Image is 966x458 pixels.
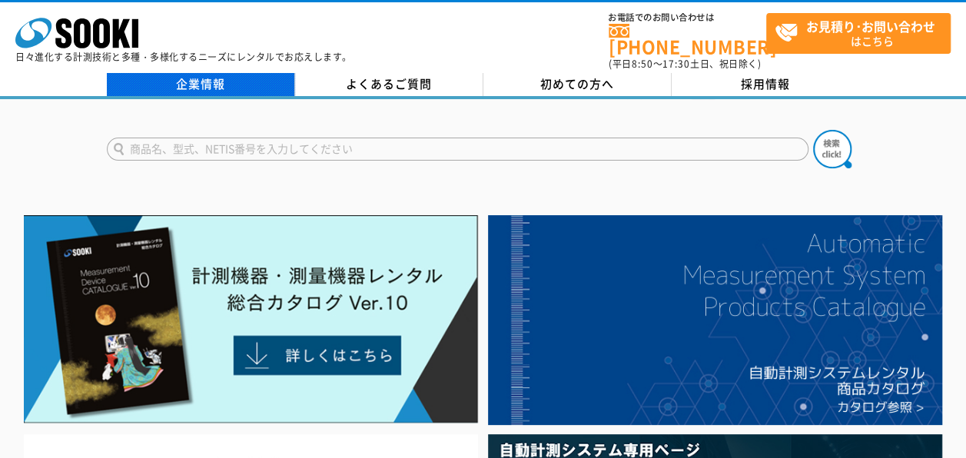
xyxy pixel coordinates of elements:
[24,215,478,423] img: Catalog Ver10
[806,17,935,35] strong: お見積り･お問い合わせ
[107,138,808,161] input: 商品名、型式、NETIS番号を入力してください
[488,215,942,425] img: 自動計測システムカタログ
[766,13,951,54] a: お見積り･お問い合わせはこちら
[813,130,851,168] img: btn_search.png
[775,14,950,52] span: はこちら
[609,57,761,71] span: (平日 ～ 土日、祝日除く)
[609,13,766,22] span: お電話でのお問い合わせは
[15,52,352,61] p: 日々進化する計測技術と多種・多様化するニーズにレンタルでお応えします。
[540,75,614,92] span: 初めての方へ
[662,57,690,71] span: 17:30
[295,73,483,96] a: よくあるご質問
[609,24,766,55] a: [PHONE_NUMBER]
[672,73,860,96] a: 採用情報
[632,57,653,71] span: 8:50
[483,73,672,96] a: 初めての方へ
[107,73,295,96] a: 企業情報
